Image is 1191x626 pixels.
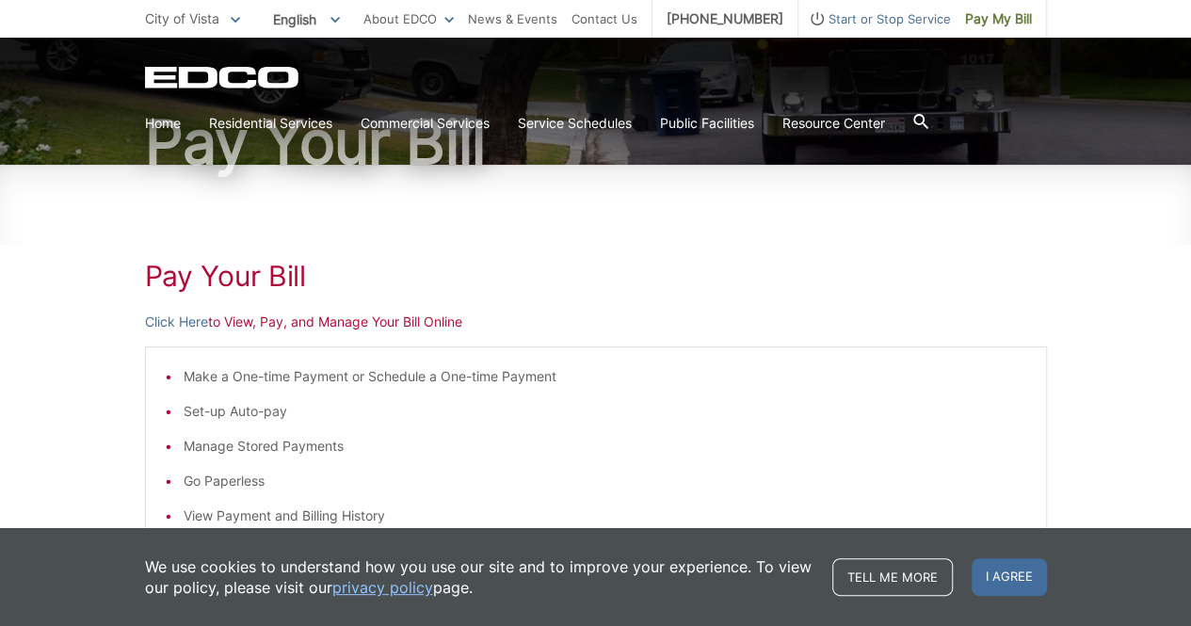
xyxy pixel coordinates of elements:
a: Public Facilities [660,113,754,134]
li: Manage Stored Payments [184,436,1027,457]
a: Home [145,113,181,134]
span: City of Vista [145,10,219,26]
a: Resource Center [782,113,885,134]
p: to View, Pay, and Manage Your Bill Online [145,312,1047,332]
h1: Pay Your Bill [145,259,1047,293]
li: Go Paperless [184,471,1027,491]
a: privacy policy [332,577,433,598]
a: Click Here [145,312,208,332]
a: Tell me more [832,558,953,596]
span: Pay My Bill [965,8,1032,29]
a: About EDCO [363,8,454,29]
a: Contact Us [571,8,637,29]
a: News & Events [468,8,557,29]
a: Residential Services [209,113,332,134]
li: Make a One-time Payment or Schedule a One-time Payment [184,366,1027,387]
li: Set-up Auto-pay [184,401,1027,422]
a: Commercial Services [361,113,490,134]
span: English [259,4,354,35]
a: Service Schedules [518,113,632,134]
p: We use cookies to understand how you use our site and to improve your experience. To view our pol... [145,556,813,598]
span: I agree [972,558,1047,596]
li: View Payment and Billing History [184,506,1027,526]
a: EDCD logo. Return to the homepage. [145,66,301,88]
h1: Pay Your Bill [145,112,1047,172]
